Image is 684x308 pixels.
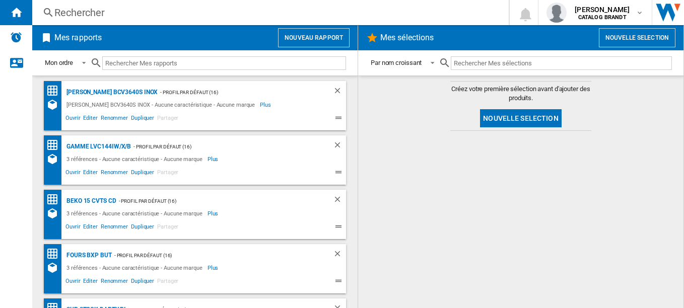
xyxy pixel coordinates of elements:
[64,207,208,219] div: 3 références - Aucune caractéristique - Aucune marque
[333,249,346,262] div: Supprimer
[156,113,180,125] span: Partager
[129,113,156,125] span: Dupliquer
[578,14,627,21] b: CATALOG BRANDT
[129,276,156,288] span: Dupliquer
[546,3,567,23] img: profile.jpg
[46,248,64,260] div: Matrice des prix
[64,168,82,180] span: Ouvrir
[54,6,483,20] div: Rechercher
[46,139,64,151] div: Matrice des prix
[599,28,675,47] button: Nouvelle selection
[208,153,220,165] span: Plus
[102,56,346,70] input: Rechercher Mes rapports
[112,249,313,262] div: - Profil par défaut (16)
[333,140,346,153] div: Supprimer
[82,222,99,234] span: Editer
[52,28,104,47] h2: Mes rapports
[46,99,64,111] div: Références
[64,249,112,262] div: FOURS BXP BUT
[46,85,64,97] div: Matrice des prix
[64,276,82,288] span: Ouvrir
[64,86,158,99] div: [PERSON_NAME] BCV3640S INOX
[156,276,180,288] span: Partager
[82,168,99,180] span: Editer
[333,86,346,99] div: Supprimer
[99,276,129,288] span: Renommer
[45,59,73,66] div: Mon ordre
[131,140,313,153] div: - Profil par défaut (16)
[82,276,99,288] span: Editer
[371,59,422,66] div: Par nom croissant
[450,85,591,103] span: Créez votre première sélection avant d'ajouter des produits.
[480,109,562,127] button: Nouvelle selection
[378,28,436,47] h2: Mes sélections
[64,262,208,274] div: 3 références - Aucune caractéristique - Aucune marque
[333,195,346,207] div: Supprimer
[129,222,156,234] span: Dupliquer
[64,222,82,234] span: Ouvrir
[46,153,64,165] div: Références
[99,113,129,125] span: Renommer
[156,222,180,234] span: Partager
[575,5,630,15] span: [PERSON_NAME]
[158,86,313,99] div: - Profil par défaut (16)
[46,193,64,206] div: Matrice des prix
[64,153,208,165] div: 3 références - Aucune caractéristique - Aucune marque
[10,31,22,43] img: alerts-logo.svg
[46,262,64,274] div: Références
[82,113,99,125] span: Editer
[64,140,131,153] div: Gamme LVC144IW/X/B
[64,99,260,111] div: [PERSON_NAME] BCV3640S INOX - Aucune caractéristique - Aucune marque
[156,168,180,180] span: Partager
[116,195,313,207] div: - Profil par défaut (16)
[99,222,129,234] span: Renommer
[260,99,272,111] span: Plus
[46,207,64,219] div: Références
[64,195,116,207] div: BEKO 15 CVTS CD
[208,262,220,274] span: Plus
[99,168,129,180] span: Renommer
[64,113,82,125] span: Ouvrir
[278,28,350,47] button: Nouveau rapport
[451,56,672,70] input: Rechercher Mes sélections
[129,168,156,180] span: Dupliquer
[208,207,220,219] span: Plus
